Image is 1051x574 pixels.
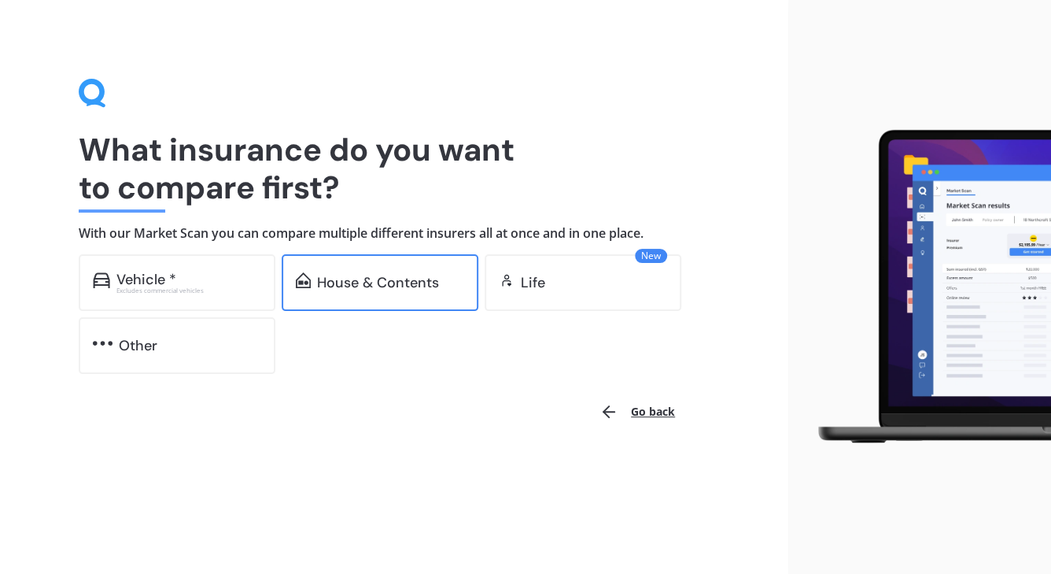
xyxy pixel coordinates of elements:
[119,338,157,354] div: Other
[93,335,112,351] img: other.81dba5aafe580aa69f38.svg
[801,123,1051,451] img: laptop.webp
[590,393,684,431] button: Go back
[521,275,545,291] div: Life
[79,225,710,242] h4: With our Market Scan you can compare multiple different insurers all at once and in one place.
[116,287,261,294] div: Excludes commercial vehicles
[499,272,514,288] img: life.f720d6a2d7cdcd3ad642.svg
[635,249,667,263] span: New
[79,131,710,206] h1: What insurance do you want to compare first?
[93,272,110,288] img: car.f15378c7a67c060ca3f3.svg
[116,272,176,287] div: Vehicle *
[317,275,439,291] div: House & Contents
[296,272,311,288] img: home-and-contents.b802091223b8502ef2dd.svg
